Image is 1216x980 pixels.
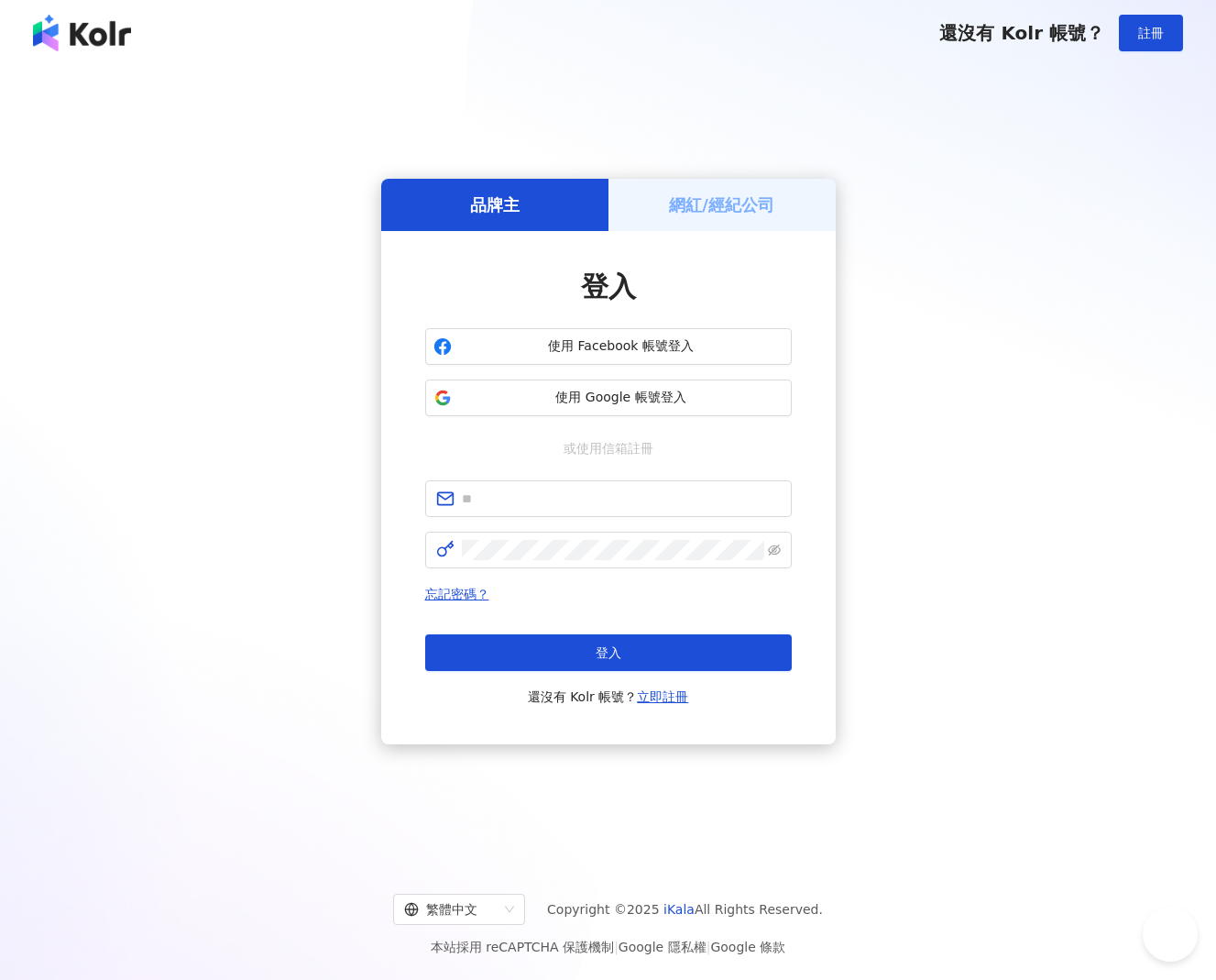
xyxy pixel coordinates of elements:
a: Google 條款 [710,940,785,954]
span: 使用 Facebook 帳號登入 [459,337,783,356]
div: 繁體中文 [404,895,498,924]
button: 使用 Facebook 帳號登入 [425,328,792,365]
a: 立即註冊 [637,689,688,704]
span: 本站採用 reCAPTCHA 保護機制 [431,936,785,958]
button: 登入 [425,634,792,671]
span: Copyright © 2025 All Rights Reserved. [547,898,823,920]
span: 或使用信箱註冊 [551,438,666,458]
a: iKala [663,902,695,917]
button: 使用 Google 帳號登入 [425,380,792,416]
span: 還沒有 Kolr 帳號？ [939,22,1104,44]
iframe: Help Scout Beacon - Open [1143,907,1198,962]
span: eye-invisible [768,544,781,556]
a: 忘記密碼？ [425,587,489,601]
span: 登入 [581,270,636,303]
h5: 品牌主 [470,193,520,216]
button: 註冊 [1119,15,1183,51]
img: logo [33,15,131,51]
span: 還沒有 Kolr 帳號？ [528,686,689,708]
span: | [614,940,619,954]
span: 註冊 [1138,26,1164,40]
span: 使用 Google 帳號登入 [459,389,783,407]
span: | [707,940,711,954]
h5: 網紅/經紀公司 [669,193,774,216]
span: 登入 [596,645,621,660]
a: Google 隱私權 [619,940,707,954]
